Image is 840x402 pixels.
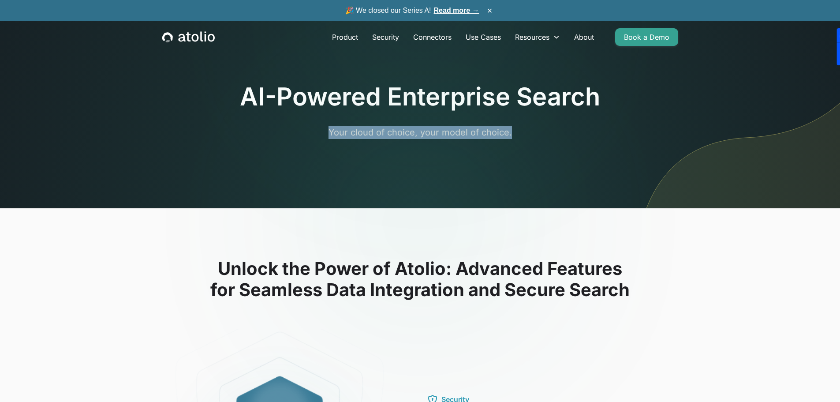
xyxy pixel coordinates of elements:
[633,4,840,208] img: line
[345,5,479,16] span: 🎉 We closed our Series A!
[567,28,601,46] a: About
[515,32,549,42] div: Resources
[251,126,590,139] p: Your cloud of choice, your model of choice.
[615,28,678,46] a: Book a Demo
[406,28,459,46] a: Connectors
[162,31,215,43] a: home
[138,258,702,301] h2: Unlock the Power of Atolio: Advanced Features for Seamless Data Integration and Secure Search
[459,28,508,46] a: Use Cases
[508,28,567,46] div: Resources
[434,7,479,14] a: Read more →
[325,28,365,46] a: Product
[365,28,406,46] a: Security
[240,82,600,112] h1: AI-Powered Enterprise Search
[485,6,495,15] button: ×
